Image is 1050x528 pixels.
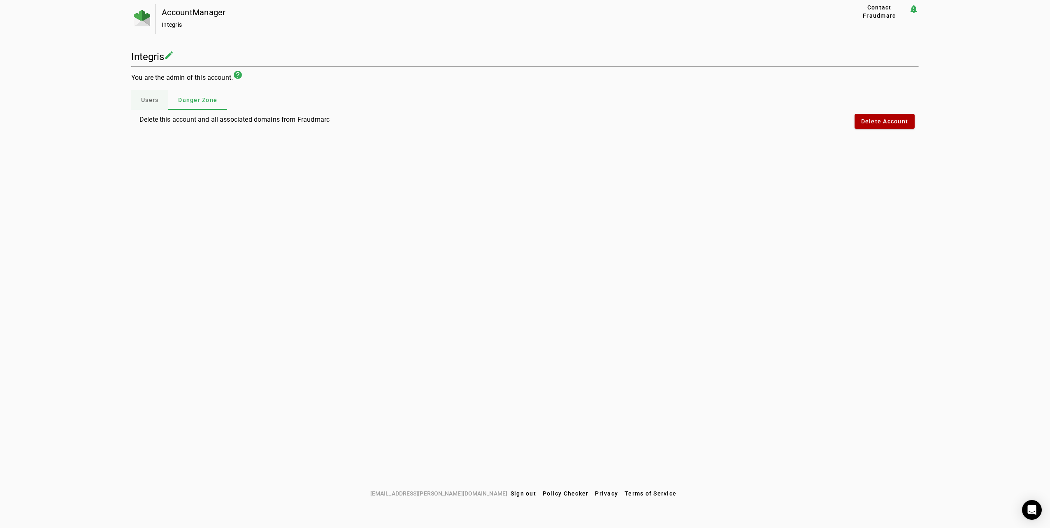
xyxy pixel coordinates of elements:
[861,117,908,125] span: Delete Account
[134,10,150,26] img: Fraudmarc Logo
[131,74,233,81] span: You are the admin of this account.
[625,490,676,497] span: Terms of Service
[178,97,217,103] span: Danger Zone
[909,4,919,14] mat-icon: notification_important
[162,8,824,16] div: AccountManager
[164,50,174,60] mat-icon: create
[855,114,915,129] button: Delete Account
[595,490,618,497] span: Privacy
[592,486,621,501] button: Privacy
[507,486,539,501] button: Sign out
[370,489,507,498] span: [EMAIL_ADDRESS][PERSON_NAME][DOMAIN_NAME]
[850,4,909,19] button: Contact Fraudmarc
[543,490,589,497] span: Policy Checker
[162,21,824,29] div: Integris
[853,3,906,20] span: Contact Fraudmarc
[141,97,158,103] span: Users
[621,486,680,501] button: Terms of Service
[139,114,330,125] h3: Delete this account and all associated domains from Fraudmarc
[131,4,919,34] app-page-header: AccountManager
[233,70,243,80] mat-icon: help
[1022,500,1042,520] div: Open Intercom Messenger
[131,51,164,63] h1: Integris
[539,486,592,501] button: Policy Checker
[511,490,536,497] span: Sign out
